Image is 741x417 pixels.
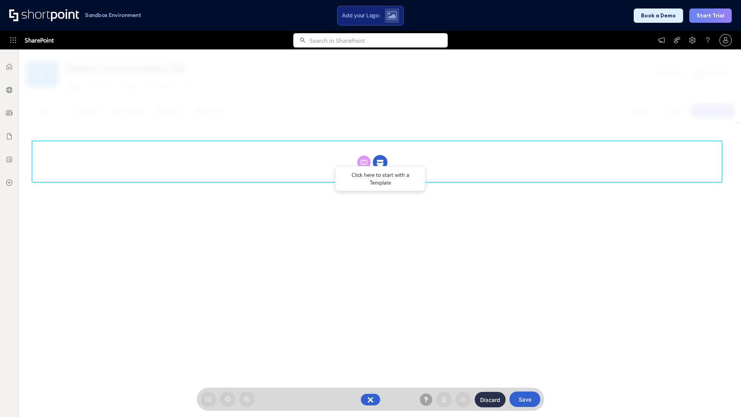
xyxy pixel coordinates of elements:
[85,13,141,17] h1: Sandbox Environment
[310,33,448,47] input: Search in SharePoint
[634,8,683,23] button: Book a Demo
[509,392,540,407] button: Save
[702,380,741,417] iframe: Chat Widget
[689,8,732,23] button: Start Trial
[387,11,397,20] img: Upload logo
[475,392,506,407] button: Discard
[25,31,54,49] span: SharePoint
[342,12,380,19] span: Add your Logo:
